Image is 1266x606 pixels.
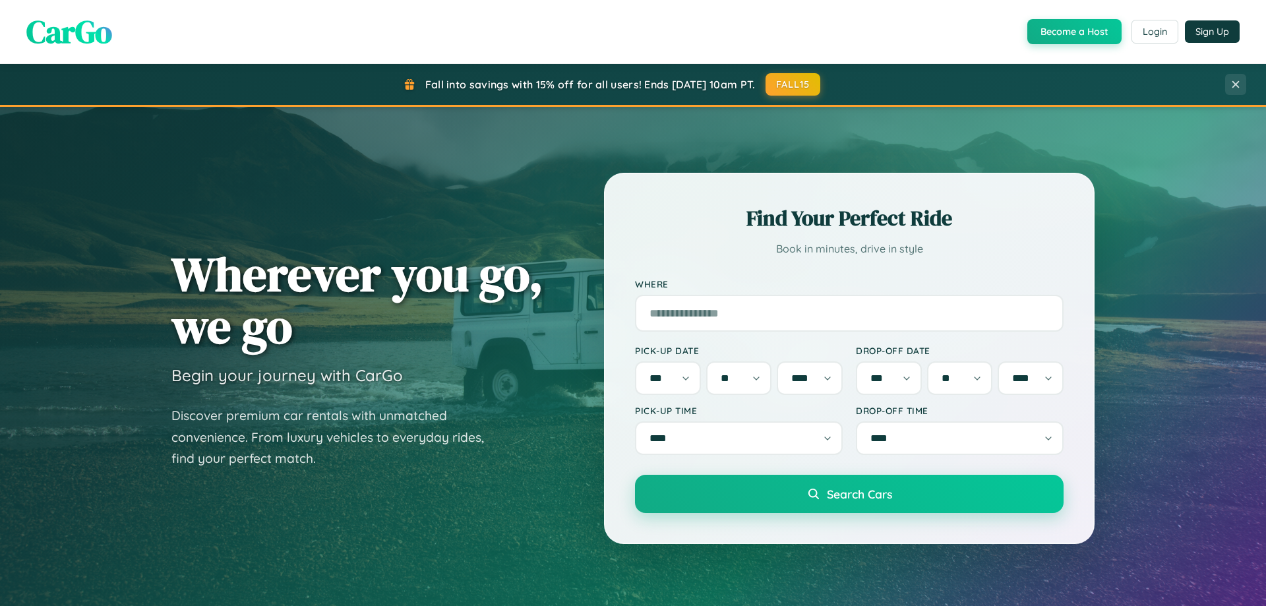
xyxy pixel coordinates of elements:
span: CarGo [26,10,112,53]
h2: Find Your Perfect Ride [635,204,1064,233]
span: Search Cars [827,487,892,501]
button: Become a Host [1027,19,1122,44]
button: Search Cars [635,475,1064,513]
button: Sign Up [1185,20,1240,43]
button: Login [1131,20,1178,44]
h1: Wherever you go, we go [171,248,543,352]
p: Discover premium car rentals with unmatched convenience. From luxury vehicles to everyday rides, ... [171,405,501,470]
label: Drop-off Date [856,345,1064,356]
label: Pick-up Time [635,405,843,416]
span: Fall into savings with 15% off for all users! Ends [DATE] 10am PT. [425,78,756,91]
button: FALL15 [766,73,821,96]
label: Where [635,278,1064,289]
label: Pick-up Date [635,345,843,356]
h3: Begin your journey with CarGo [171,365,403,385]
label: Drop-off Time [856,405,1064,416]
p: Book in minutes, drive in style [635,239,1064,258]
